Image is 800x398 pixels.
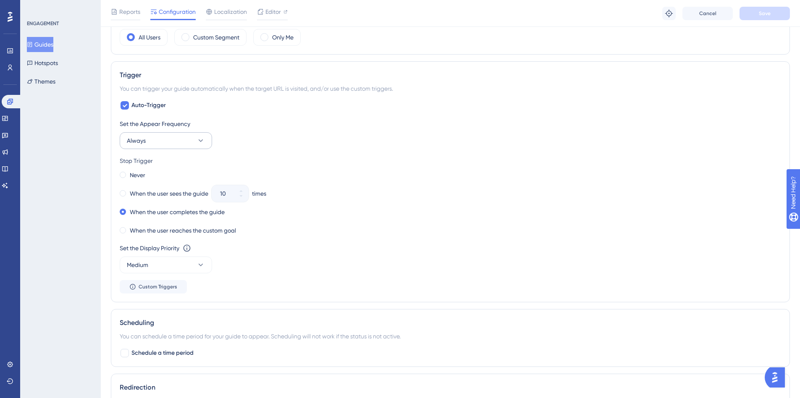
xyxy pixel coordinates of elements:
[120,280,187,293] button: Custom Triggers
[130,170,145,180] label: Never
[27,74,55,89] button: Themes
[120,132,212,149] button: Always
[193,32,239,42] label: Custom Segment
[765,365,790,390] iframe: UserGuiding AI Assistant Launcher
[120,119,781,129] div: Set the Appear Frequency
[20,2,52,12] span: Need Help?
[130,189,208,199] label: When the user sees the guide
[214,7,247,17] span: Localization
[682,7,733,20] button: Cancel
[139,32,160,42] label: All Users
[265,7,281,17] span: Editor
[120,84,781,94] div: You can trigger your guide automatically when the target URL is visited, and/or use the custom tr...
[130,225,236,236] label: When the user reaches the custom goal
[27,55,58,71] button: Hotspots
[740,7,790,20] button: Save
[120,156,781,166] div: Stop Trigger
[272,32,294,42] label: Only Me
[120,382,781,393] div: Redirection
[120,318,781,328] div: Scheduling
[139,283,177,290] span: Custom Triggers
[120,331,781,341] div: You can schedule a time period for your guide to appear. Scheduling will not work if the status i...
[120,257,212,273] button: Medium
[120,243,179,253] div: Set the Display Priority
[252,189,266,199] div: times
[120,70,781,80] div: Trigger
[159,7,196,17] span: Configuration
[119,7,140,17] span: Reports
[131,100,166,110] span: Auto-Trigger
[759,10,771,17] span: Save
[699,10,716,17] span: Cancel
[127,260,148,270] span: Medium
[127,136,146,146] span: Always
[27,20,59,27] div: ENGAGEMENT
[130,207,225,217] label: When the user completes the guide
[27,37,53,52] button: Guides
[131,348,194,358] span: Schedule a time period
